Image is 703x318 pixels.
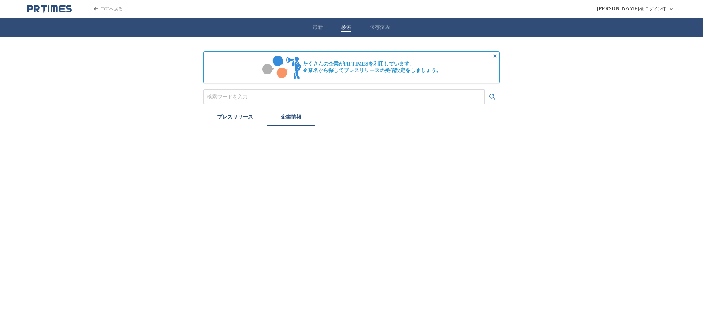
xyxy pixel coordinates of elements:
button: 保存済み [370,24,390,31]
a: PR TIMESのトップページはこちら [27,4,72,13]
button: 企業情報 [267,110,315,126]
button: 非表示にする [491,52,499,60]
input: プレスリリースおよび企業を検索する [207,93,481,101]
span: [PERSON_NAME] [597,6,639,12]
button: 検索する [485,90,500,104]
span: たくさんの企業がPR TIMESを利用しています。 企業名から探してプレスリリースの受信設定をしましょう。 [303,61,441,74]
a: PR TIMESのトップページはこちら [83,6,123,12]
button: 最新 [313,24,323,31]
button: 検索 [341,24,351,31]
button: プレスリリース [203,110,267,126]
